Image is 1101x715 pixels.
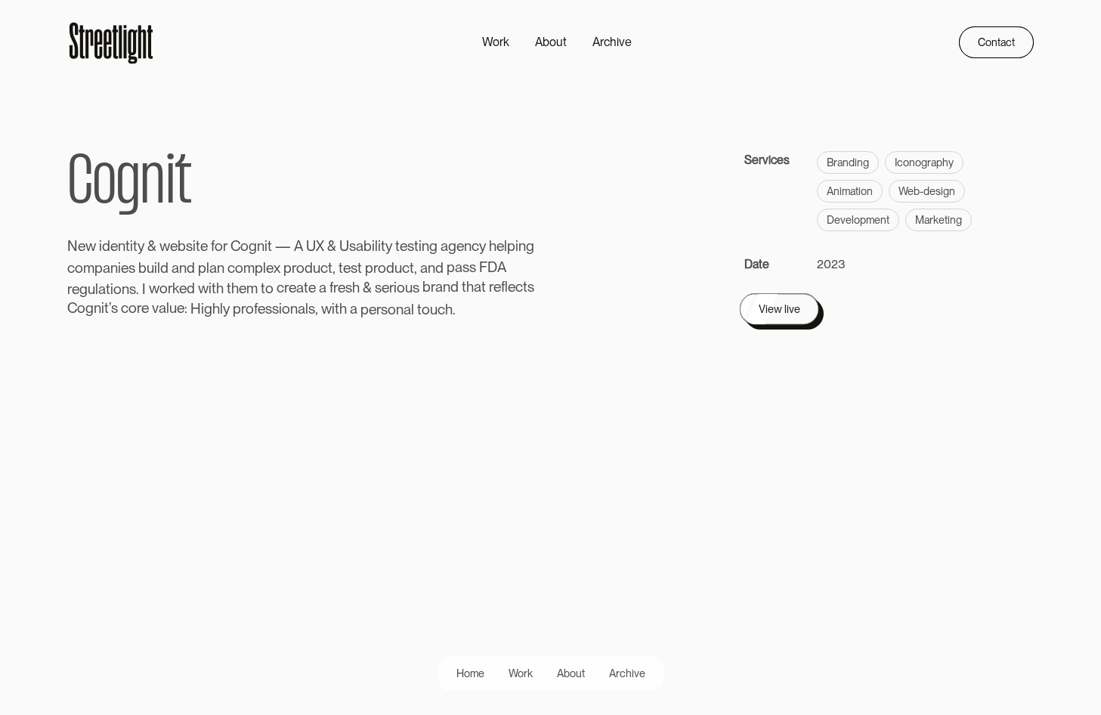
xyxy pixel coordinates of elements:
[306,236,316,258] span: U
[193,236,196,258] span: i
[526,236,534,258] span: g
[411,299,414,321] span: l
[209,278,212,300] span: i
[152,299,159,320] span: v
[339,236,349,258] span: U
[141,299,149,320] span: e
[474,277,481,299] span: a
[257,236,264,258] span: n
[83,258,94,280] span: m
[298,299,305,320] span: a
[400,236,407,258] span: e
[489,277,493,299] span: r
[109,299,111,320] span: ’
[497,257,506,279] span: A
[455,257,462,279] span: a
[122,279,129,301] span: n
[200,236,208,258] span: e
[315,299,318,320] span: ,
[469,257,476,279] span: s
[448,236,456,258] span: g
[466,277,474,299] span: h
[94,299,101,320] span: n
[233,299,241,320] span: p
[95,279,98,301] span: l
[373,258,378,280] span: r
[67,279,72,301] span: r
[535,33,567,51] div: About
[592,33,632,51] div: Archive
[305,258,313,280] span: d
[266,258,274,280] span: e
[430,300,438,322] span: u
[462,257,469,279] span: s
[282,299,290,320] span: o
[744,257,769,271] strong: Date
[394,258,402,280] span: u
[472,236,479,258] span: c
[204,299,212,320] span: g
[290,299,298,320] span: n
[378,258,386,280] span: o
[284,277,289,299] span: r
[378,236,381,258] span: i
[447,257,455,279] span: p
[243,258,255,280] span: m
[296,277,304,299] span: a
[817,151,879,174] div: Branding
[422,236,429,258] span: n
[515,236,518,258] span: i
[227,258,235,280] span: c
[209,258,217,280] span: a
[160,258,169,280] span: d
[172,278,179,300] span: k
[431,277,435,299] span: r
[79,279,88,301] span: g
[382,277,389,299] span: e
[817,209,899,231] div: Development
[456,236,464,258] span: e
[67,299,77,320] span: C
[545,662,597,685] a: About
[428,257,435,279] span: n
[518,236,526,258] span: n
[487,257,497,279] span: D
[75,258,83,280] span: o
[103,258,110,280] span: a
[959,26,1034,58] a: Contact
[67,236,78,258] span: N
[230,236,240,258] span: C
[435,257,444,279] span: d
[78,236,85,258] span: e
[212,278,216,300] span: t
[121,299,128,320] span: c
[339,258,343,280] span: t
[179,258,187,280] span: n
[106,279,110,301] span: t
[137,299,141,320] span: r
[523,277,527,299] span: t
[102,236,110,258] span: d
[414,236,419,258] span: t
[369,299,376,321] span: e
[443,277,450,299] span: n
[170,236,178,258] span: e
[444,662,496,685] a: Home
[372,236,375,258] span: i
[329,277,333,299] span: f
[159,299,166,320] span: a
[417,300,422,322] span: t
[190,299,201,320] span: H
[186,236,193,258] span: s
[313,258,320,280] span: u
[206,258,209,280] span: l
[235,258,243,280] span: o
[268,236,272,258] span: t
[118,258,121,280] span: i
[198,278,209,300] span: w
[85,236,96,258] span: w
[597,662,657,685] a: Archive
[147,236,156,258] span: &
[305,299,308,320] span: l
[261,277,265,299] span: t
